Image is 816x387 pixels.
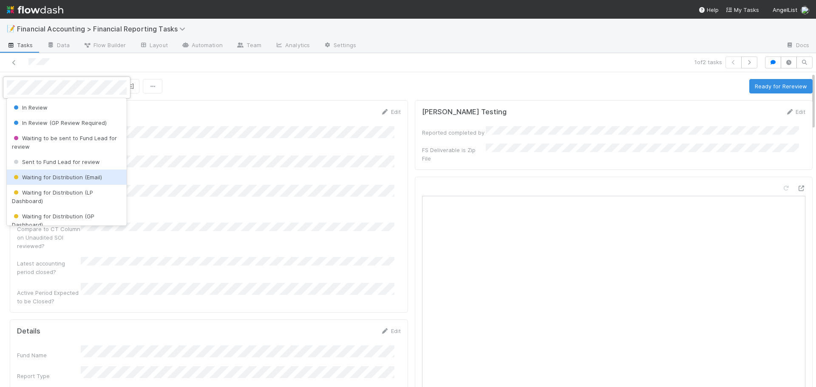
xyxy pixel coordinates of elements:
[12,135,117,150] span: Waiting to be sent to Fund Lead for review
[12,158,100,165] span: Sent to Fund Lead for review
[12,213,94,228] span: Waiting for Distribution (GP Dashboard)
[12,119,107,126] span: In Review (GP Review Required)
[12,104,48,111] span: In Review
[12,189,93,204] span: Waiting for Distribution (LP Dashboard)
[12,174,102,181] span: Waiting for Distribution (Email)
